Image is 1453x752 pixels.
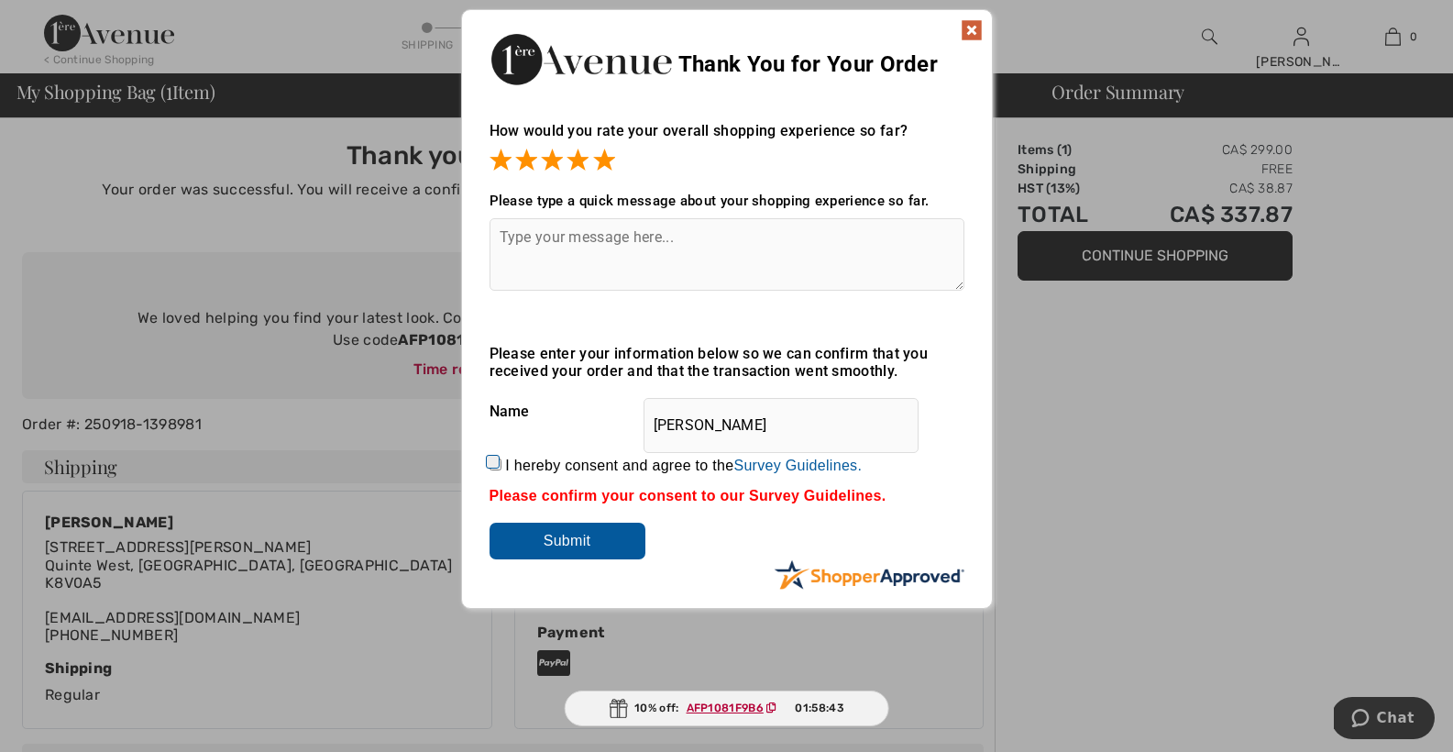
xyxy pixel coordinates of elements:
div: 10% off: [564,691,889,726]
div: Please enter your information below so we can confirm that you received your order and that the t... [490,345,964,380]
img: Thank You for Your Order [490,28,673,90]
div: How would you rate your overall shopping experience so far? [490,104,964,174]
img: Gift.svg [609,699,627,718]
span: Thank You for Your Order [678,51,938,77]
img: x [961,19,983,41]
a: Survey Guidelines. [733,458,862,473]
input: Submit [490,523,645,559]
label: I hereby consent and agree to the [505,458,862,474]
div: Name [490,389,964,435]
div: Please type a quick message about your shopping experience so far. [490,193,964,209]
span: 01:58:43 [795,700,843,716]
span: Chat [43,13,81,29]
ins: AFP1081F9B6 [687,702,764,714]
div: Please confirm your consent to our Survey Guidelines. [490,488,964,504]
